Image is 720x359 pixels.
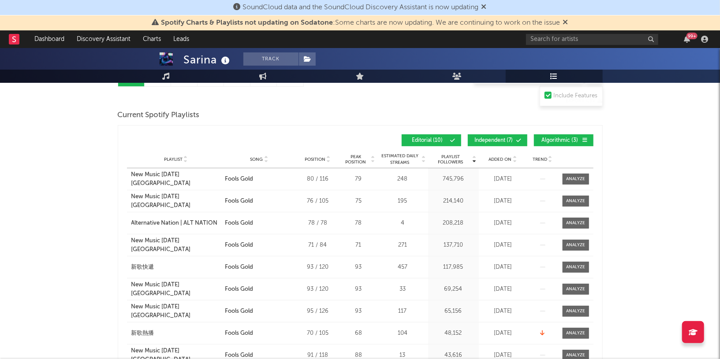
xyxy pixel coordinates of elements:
[342,263,375,272] div: 93
[131,303,220,320] a: New Music [DATE] [GEOGRAPHIC_DATA]
[71,30,137,48] a: Discovery Assistant
[430,197,477,206] div: 214,140
[474,138,514,143] span: Independent ( 7 )
[167,30,195,48] a: Leads
[298,307,338,316] div: 95 / 126
[225,197,253,206] div: Fools Gold
[468,134,527,146] button: Independent(7)
[481,307,525,316] div: [DATE]
[298,175,338,184] div: 80 / 116
[533,157,547,162] span: Trend
[563,19,568,26] span: Dismiss
[481,263,525,272] div: [DATE]
[131,219,218,228] div: Alternative Nation | ALT NATION
[430,329,477,338] div: 48,152
[342,329,375,338] div: 68
[481,219,525,228] div: [DATE]
[298,329,338,338] div: 70 / 105
[298,197,338,206] div: 76 / 105
[380,197,426,206] div: 195
[225,175,253,184] div: Fools Gold
[131,219,220,228] a: Alternative Nation | ALT NATION
[225,285,253,294] div: Fools Gold
[380,263,426,272] div: 457
[137,30,167,48] a: Charts
[342,197,375,206] div: 75
[430,241,477,250] div: 137,710
[380,153,421,166] span: Estimated Daily Streams
[298,285,338,294] div: 93 / 120
[430,175,477,184] div: 745,796
[534,134,593,146] button: Algorithmic(3)
[380,329,426,338] div: 104
[380,307,426,316] div: 117
[164,157,183,162] span: Playlist
[161,19,333,26] span: Spotify Charts & Playlists not updating on Sodatone
[430,154,471,165] span: Playlist Followers
[342,241,375,250] div: 71
[131,329,220,338] a: 新歌熱播
[526,34,658,45] input: Search for artists
[298,241,338,250] div: 71 / 84
[225,329,253,338] div: Fools Gold
[380,219,426,228] div: 4
[131,263,220,272] a: 新歌快遞
[481,4,487,11] span: Dismiss
[243,52,298,66] button: Track
[342,154,370,165] span: Peak Position
[342,307,375,316] div: 93
[481,285,525,294] div: [DATE]
[131,192,220,210] a: New Music [DATE] [GEOGRAPHIC_DATA]
[250,157,263,162] span: Song
[243,4,479,11] span: SoundCloud data and the SoundCloud Discovery Assistant is now updating
[28,30,71,48] a: Dashboard
[554,91,598,101] div: Include Features
[225,219,253,228] div: Fools Gold
[161,19,560,26] span: : Some charts are now updating. We are continuing to work on the issue
[489,157,512,162] span: Added On
[225,241,253,250] div: Fools Gold
[380,241,426,250] div: 271
[131,281,220,298] a: New Music [DATE] [GEOGRAPHIC_DATA]
[380,175,426,184] div: 248
[225,263,253,272] div: Fools Gold
[481,329,525,338] div: [DATE]
[184,52,232,67] div: Sarina
[540,138,580,143] span: Algorithmic ( 3 )
[131,263,154,272] div: 新歌快遞
[481,175,525,184] div: [DATE]
[686,33,698,39] div: 99 +
[225,307,253,316] div: Fools Gold
[402,134,461,146] button: Editorial(10)
[131,237,220,254] a: New Music [DATE] [GEOGRAPHIC_DATA]
[305,157,325,162] span: Position
[131,329,154,338] div: 新歌熱播
[407,138,448,143] span: Editorial ( 10 )
[430,219,477,228] div: 208,218
[430,307,477,316] div: 65,156
[298,219,338,228] div: 78 / 78
[118,110,200,121] span: Current Spotify Playlists
[481,197,525,206] div: [DATE]
[380,285,426,294] div: 33
[131,170,220,188] a: New Music [DATE] [GEOGRAPHIC_DATA]
[342,285,375,294] div: 93
[342,219,375,228] div: 78
[342,175,375,184] div: 79
[430,263,477,272] div: 117,985
[684,36,690,43] button: 99+
[481,241,525,250] div: [DATE]
[430,285,477,294] div: 69,254
[298,263,338,272] div: 93 / 120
